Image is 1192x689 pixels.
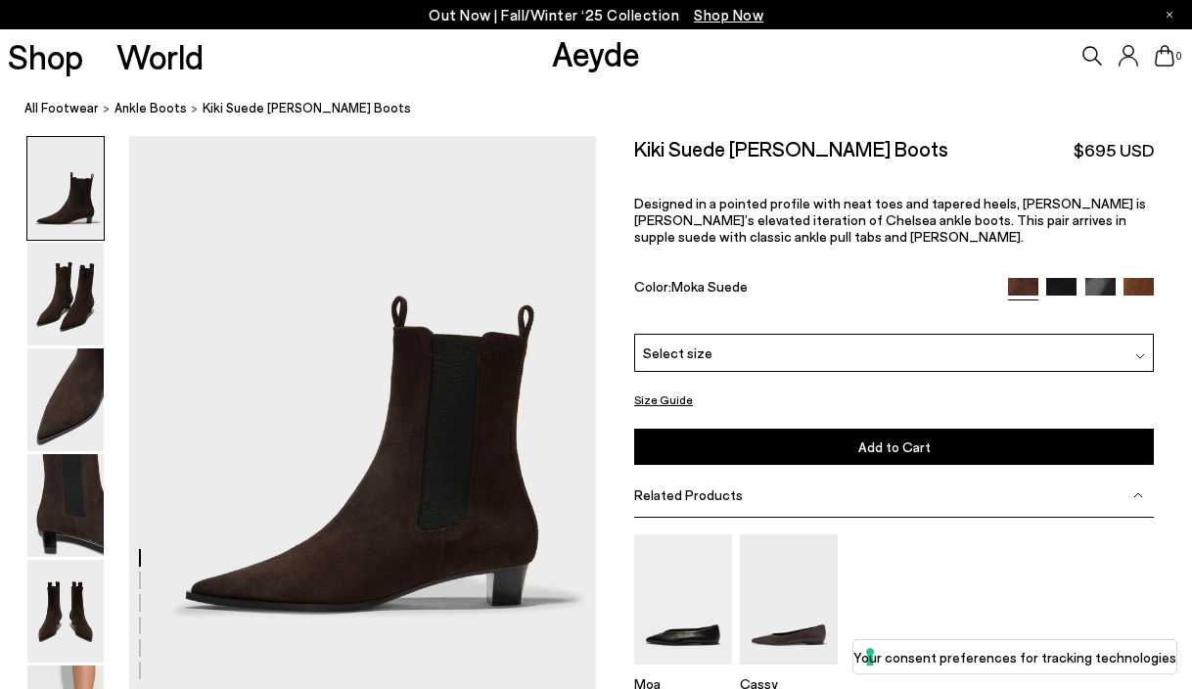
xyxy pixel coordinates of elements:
img: Kiki Suede Chelsea Boots - Image 1 [27,137,104,240]
span: ankle boots [115,100,187,115]
span: 0 [1174,51,1184,62]
img: Kiki Suede Chelsea Boots - Image 5 [27,560,104,663]
img: Kiki Suede Chelsea Boots - Image 2 [27,243,104,345]
span: Select size [643,343,712,363]
a: 0 [1155,45,1174,67]
a: Shop [8,39,83,73]
a: ankle boots [115,98,187,118]
p: Designed in a pointed profile with neat toes and tapered heels, [PERSON_NAME] is [PERSON_NAME]’s ... [634,196,1154,246]
h2: Kiki Suede [PERSON_NAME] Boots [634,136,948,161]
span: Related Products [634,486,743,503]
span: Kiki Suede [PERSON_NAME] Boots [203,98,411,118]
img: Kiki Suede Chelsea Boots - Image 3 [27,348,104,451]
a: All Footwear [24,98,99,118]
img: Cassy Pointed-Toe Flats [740,534,838,665]
img: svg%3E [1133,490,1143,500]
a: Aeyde [552,32,640,73]
button: Size Guide [634,389,693,413]
img: Moa Pointed-Toe Flats [634,534,732,665]
span: $695 USD [1074,138,1154,162]
div: Color: [634,278,991,300]
span: Moka Suede [671,278,748,295]
p: Out Now | Fall/Winter ‘25 Collection [429,3,763,27]
nav: breadcrumb [24,82,1192,136]
label: Your consent preferences for tracking technologies [853,647,1176,667]
button: Add to Cart [634,429,1154,465]
a: World [116,39,204,73]
img: svg%3E [1135,351,1145,361]
button: Your consent preferences for tracking technologies [853,640,1176,673]
img: Kiki Suede Chelsea Boots - Image 4 [27,454,104,557]
span: Add to Cart [858,438,931,455]
span: Navigate to /collections/new-in [694,6,763,23]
